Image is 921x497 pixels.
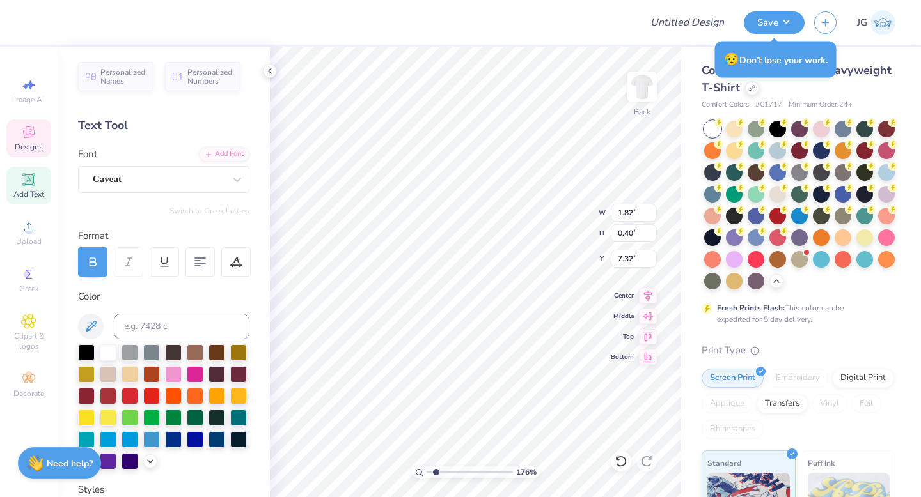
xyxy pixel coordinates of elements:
[78,147,97,162] label: Font
[187,68,233,86] span: Personalized Numbers
[715,42,837,78] div: Don’t lose your work.
[851,394,881,413] div: Foil
[199,147,249,162] div: Add Font
[702,420,764,439] div: Rhinestones
[13,388,44,399] span: Decorate
[808,456,835,470] span: Puff Ink
[19,284,39,294] span: Greek
[724,51,739,68] span: 😥
[611,332,634,341] span: Top
[789,100,853,111] span: Minimum Order: 24 +
[611,291,634,300] span: Center
[6,331,51,351] span: Clipart & logos
[634,106,650,118] div: Back
[516,466,537,478] span: 176 %
[870,10,895,35] img: Jazmin Gatus
[640,10,734,35] input: Untitled Design
[114,314,249,339] input: e.g. 7428 c
[702,369,764,388] div: Screen Print
[15,142,43,152] span: Designs
[78,229,251,243] div: Format
[78,289,249,304] div: Color
[702,343,895,358] div: Print Type
[707,456,741,470] span: Standard
[14,95,44,105] span: Image AI
[16,236,42,247] span: Upload
[717,302,874,325] div: This color can be expedited for 5 day delivery.
[629,74,655,100] img: Back
[755,100,782,111] span: # C1717
[611,312,634,321] span: Middle
[857,15,867,30] span: JG
[717,303,785,313] strong: Fresh Prints Flash:
[744,11,805,34] button: Save
[702,394,753,413] div: Applique
[702,63,892,95] span: Comfort Colors Adult Heavyweight T-Shirt
[757,394,808,413] div: Transfers
[611,353,634,362] span: Bottom
[78,117,249,134] div: Text Tool
[100,68,146,86] span: Personalized Names
[812,394,847,413] div: Vinyl
[47,457,93,470] strong: Need help?
[857,10,895,35] a: JG
[13,189,44,199] span: Add Text
[78,482,249,497] div: Styles
[832,369,894,388] div: Digital Print
[169,206,249,216] button: Switch to Greek Letters
[702,100,749,111] span: Comfort Colors
[767,369,828,388] div: Embroidery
